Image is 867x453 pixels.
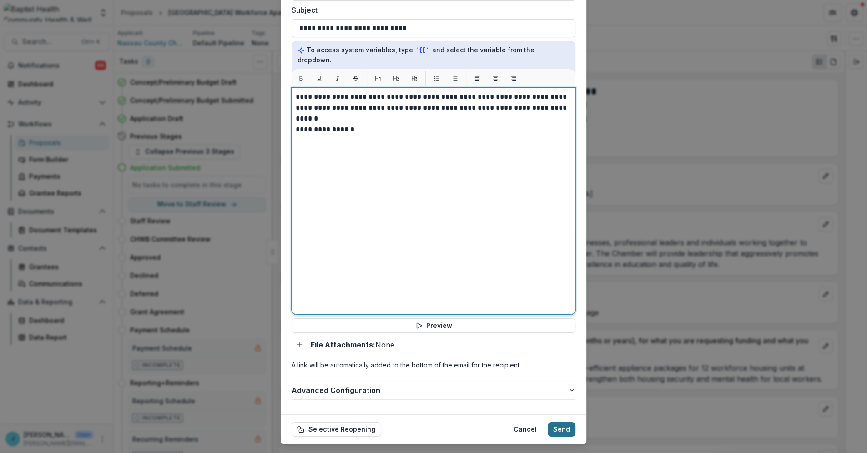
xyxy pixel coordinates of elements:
[389,71,403,86] button: H2
[506,71,521,86] button: Align right
[292,381,575,399] button: Advanced Configuration
[407,71,422,86] button: H3
[311,340,375,349] strong: File Attachments:
[312,71,327,86] button: Underline
[294,71,308,86] button: Bold
[292,422,381,437] button: Selective Reopening
[470,71,484,86] button: Align left
[508,422,542,437] button: Cancel
[330,71,345,86] button: Italic
[292,337,307,352] button: Add attachment
[429,71,444,86] button: List
[297,45,570,65] p: To access system variables, type and select the variable from the dropdown.
[311,339,394,350] p: None
[348,71,363,86] button: Strikethrough
[292,385,568,396] span: Advanced Configuration
[488,71,503,86] button: Align center
[548,422,575,437] button: Send
[371,71,385,86] button: H1
[292,318,575,333] button: Preview
[292,5,570,15] label: Subject
[415,45,430,55] code: `{{`
[448,71,462,86] button: List
[292,360,575,370] p: A link will be automatically added to the bottom of the email for the recipient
